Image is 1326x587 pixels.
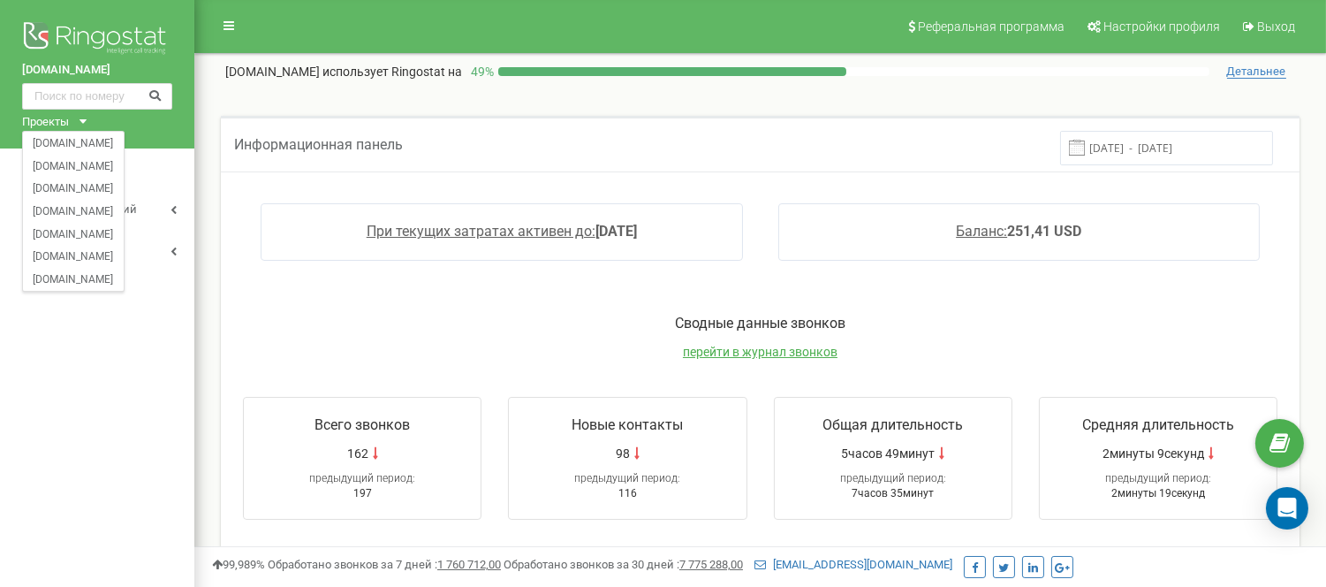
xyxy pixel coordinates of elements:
input: Поиск по номеру [22,83,172,110]
span: Обработано звонков за 7 дней : [268,558,501,571]
span: Детальнее [1227,65,1286,79]
span: 98 [616,445,630,462]
a: [DOMAIN_NAME] [33,275,113,284]
span: использует Ringostat на [322,65,462,79]
img: Ringostat logo [22,18,172,62]
span: предыдущий период: [840,472,946,484]
span: 99,989% [212,558,265,571]
a: Баланс:251,41 USD [956,223,1081,240]
a: [EMAIL_ADDRESS][DOMAIN_NAME] [754,558,952,571]
span: 2минуты 9секунд [1102,445,1204,462]
span: 197 [353,487,372,499]
u: 7 775 288,00 [679,558,743,571]
span: 5часов 49минут [841,445,935,462]
a: [DOMAIN_NAME] [33,252,113,261]
span: Новые контакты [572,416,683,433]
span: 7часов 35минут [852,487,934,499]
p: [DOMAIN_NAME] [225,63,462,80]
span: предыдущий период: [574,472,680,484]
a: [DOMAIN_NAME] [33,229,113,238]
span: Настройки профиля [1103,19,1220,34]
a: [DOMAIN_NAME] [33,206,113,215]
span: Средняя длительность [1082,416,1234,433]
a: [DOMAIN_NAME] [22,62,172,79]
span: При текущих затратах активен до: [367,223,595,240]
span: Общая длительность [822,416,963,433]
a: [DOMAIN_NAME] [33,161,113,170]
u: 1 760 712,00 [437,558,501,571]
span: 162 [347,445,368,462]
p: 49 % [462,63,498,80]
a: [DOMAIN_NAME] [33,138,113,147]
a: При текущих затратах активен до:[DATE] [367,223,637,240]
span: Всего звонков [314,416,410,433]
a: перейти в журнал звонков [683,345,837,359]
span: предыдущий период: [309,472,415,484]
span: Баланс: [956,223,1007,240]
a: [DOMAIN_NAME] [33,184,113,193]
span: Реферальная программа [918,19,1065,34]
span: 2минуты 19секунд [1111,487,1205,499]
span: Выход [1257,19,1295,34]
span: Информационная панель [234,136,403,153]
span: Обработано звонков за 30 дней : [504,558,743,571]
div: Проекты [22,114,69,131]
span: 116 [618,487,637,499]
span: предыдущий период: [1105,472,1211,484]
div: Open Intercom Messenger [1266,487,1308,530]
span: Сводные данные звонков [675,315,845,332]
